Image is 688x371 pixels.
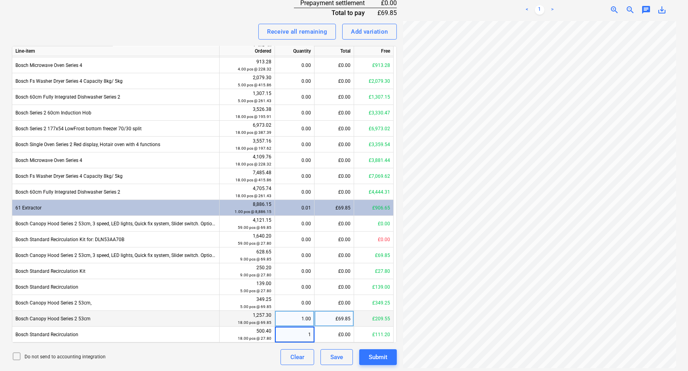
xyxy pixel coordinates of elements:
[354,89,394,105] div: £1,307.15
[223,264,271,279] div: 250.20
[278,247,311,263] div: 0.00
[238,225,271,230] small: 59.00 pcs @ 69.85
[240,304,271,309] small: 5.00 pcs @ 69.85
[522,5,532,15] a: Previous page
[278,311,311,327] div: 1.00
[223,312,271,326] div: 1,257.30
[278,168,311,184] div: 0.00
[648,333,688,371] div: Chat Widget
[223,217,271,231] div: 4,121.15
[278,263,311,279] div: 0.00
[535,5,544,15] a: Page 1 is your current page
[223,248,271,263] div: 628.65
[12,57,220,73] div: Bosch Microwave Oven Series 4
[278,232,311,247] div: 0.00
[278,184,311,200] div: 0.00
[354,168,394,184] div: £7,069.62
[315,73,354,89] div: £0.00
[223,280,271,295] div: 139.00
[240,289,271,293] small: 5.00 pcs @ 27.80
[278,57,311,73] div: 0.00
[12,232,220,247] div: Bosch Standard Recirculation Kit for: DLN53AA70B
[278,152,311,168] div: 0.00
[290,352,304,362] div: Clear
[220,46,275,56] div: Ordered
[315,232,354,247] div: £0.00
[12,105,220,121] div: Bosch Series 2 60cm Induction Hob
[223,296,271,310] div: 349.25
[315,168,354,184] div: £0.00
[12,168,220,184] div: Bosch Fs Washer Dryer Series 4 Capacity 8kg/ 5kg
[320,349,353,365] button: Save
[315,89,354,105] div: £0.00
[223,327,271,342] div: 500.40
[354,105,394,121] div: £3,330.47
[354,216,394,232] div: £0.00
[223,122,271,136] div: 6,973.02
[294,8,377,17] div: Total to pay
[12,137,220,152] div: Bosch Single Oven Series 2 Red display, Hotair oven with 4 functions
[351,27,388,37] div: Add variation
[354,247,394,263] div: £69.85
[354,137,394,152] div: £3,359.54
[315,57,354,73] div: £0.00
[25,354,106,360] p: Do not send to accounting integration
[354,46,394,56] div: Free
[354,311,394,327] div: £209.55
[12,121,220,137] div: Bosch Series 2 177x54 LowFrost bottom freezer 70/30 split
[278,105,311,121] div: 0.00
[315,46,354,56] div: Total
[315,327,354,342] div: £0.00
[315,137,354,152] div: £0.00
[235,178,271,182] small: 18.00 pcs @ 415.86
[330,352,343,362] div: Save
[235,162,271,166] small: 18.00 pcs @ 228.32
[240,273,271,277] small: 9.00 pcs @ 27.80
[235,209,271,214] small: 1.00 pcs @ 8,886.15
[240,257,271,261] small: 9.00 pcs @ 69.85
[315,216,354,232] div: £0.00
[223,185,271,200] div: 4,705.74
[359,349,397,365] button: Submit
[278,137,311,152] div: 0.00
[12,263,220,279] div: Bosch Standard Recirculation Kit
[223,106,271,120] div: 3,526.38
[315,263,354,279] div: £0.00
[12,152,220,168] div: Bosch Microwave Oven Series 4
[235,130,271,135] small: 18.00 pcs @ 387.39
[315,295,354,311] div: £0.00
[354,200,394,216] div: £906.65
[12,216,220,232] div: Bosch Canopy Hood Series 2 53cm, 3 speed, LED lights, Quick fix system, Slider switch. Optional S...
[223,137,271,152] div: 3,557.16
[354,263,394,279] div: £27.80
[278,121,311,137] div: 0.00
[278,216,311,232] div: 0.00
[315,184,354,200] div: £0.00
[315,279,354,295] div: £0.00
[641,5,651,15] span: chat
[235,194,271,198] small: 18.00 pcs @ 261.43
[12,73,220,89] div: Bosch Fs Washer Dryer Series 4 Capacity 8kg/ 5kg
[12,184,220,200] div: Bosch 60cm Fully Integrated Dishwasher Series 2
[342,24,397,40] button: Add variation
[12,89,220,105] div: Bosch 60cm Fully Integrated Dishwasher Series 2
[354,232,394,247] div: £0.00
[354,73,394,89] div: £2,079.30
[223,153,271,168] div: 4,109.76
[12,279,220,295] div: Bosch Standard Recirculation
[548,5,557,15] a: Next page
[258,24,336,40] button: Receive all remaining
[238,67,271,71] small: 4.00 pcs @ 228.32
[278,73,311,89] div: 0.00
[235,146,271,150] small: 18.00 pcs @ 197.62
[354,295,394,311] div: £349.25
[354,279,394,295] div: £139.00
[354,121,394,137] div: £6,973.02
[315,311,354,327] div: £69.85
[354,57,394,73] div: £913.28
[278,295,311,311] div: 0.00
[377,8,397,17] div: £69.85
[223,58,271,73] div: 913.28
[625,5,635,15] span: zoom_out
[657,5,667,15] span: save_alt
